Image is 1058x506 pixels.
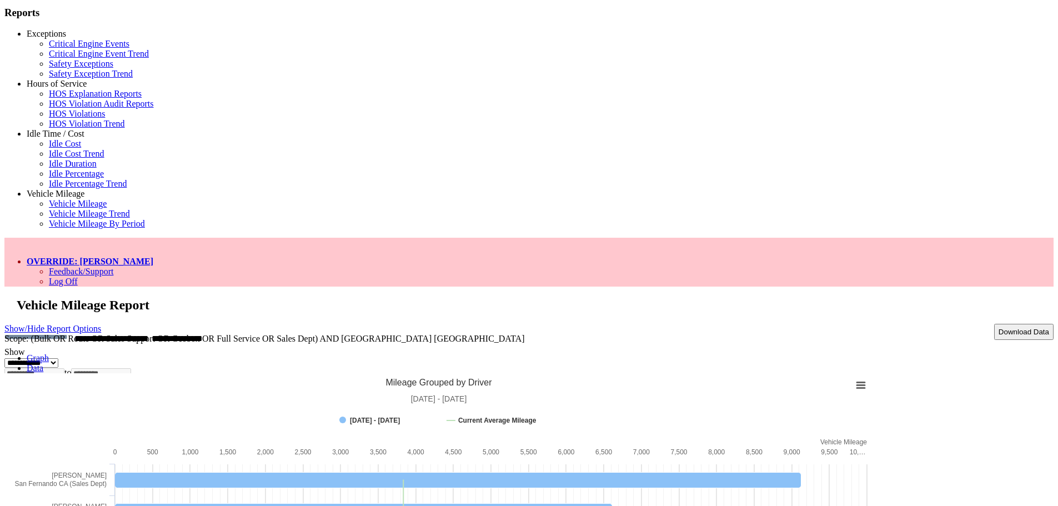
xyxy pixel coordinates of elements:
text: 5,000 [483,448,499,456]
text: 2,500 [294,448,311,456]
text: 4,500 [445,448,462,456]
a: Log Off [49,277,78,286]
a: OVERRIDE: [PERSON_NAME] [27,257,153,266]
tspan: [DATE] - [DATE] [411,394,467,403]
a: Vehicle Mileage By Period [49,219,145,228]
tspan: Vehicle Mileage [820,438,867,446]
a: Idle Percentage Trend [49,179,127,188]
text: 4,000 [408,448,424,456]
text: 500 [147,448,158,456]
tspan: [PERSON_NAME] [52,472,107,479]
text: 1,500 [219,448,236,456]
a: Idle Time / Cost [27,129,84,138]
a: Graph [27,353,49,363]
text: 9,500 [821,448,838,456]
a: Idle Duration [49,159,97,168]
a: Vehicle Mileage Trend [49,209,130,218]
tspan: 10,… [850,448,866,456]
a: Hours of Service [27,79,87,88]
text: 7,000 [633,448,650,456]
a: Idle Cost Trend [49,149,104,158]
text: 5,500 [520,448,537,456]
a: Show/Hide Report Options [4,321,101,336]
text: 6,500 [595,448,612,456]
h3: Reports [4,7,1054,19]
text: 3,500 [370,448,387,456]
tspan: Current Average Mileage [458,417,536,424]
text: 1,000 [182,448,198,456]
a: Data [27,363,43,373]
label: Show [4,347,24,357]
tspan: San Fernando CA (Sales Dept) [15,480,107,488]
tspan: [DATE] - [DATE] [350,417,400,424]
a: HOS Violation Trend [49,119,125,128]
a: Safety Exception Trend [49,69,133,78]
a: HOS Violation Audit Reports [49,99,154,108]
text: 8,000 [708,448,725,456]
text: 6,000 [558,448,574,456]
text: 8,500 [746,448,763,456]
text: 2,000 [257,448,274,456]
a: Safety Exceptions [49,59,113,68]
text: 9,000 [784,448,800,456]
tspan: Mileage Grouped by Driver [385,378,492,387]
a: Idle Percentage [49,169,104,178]
button: Download Data [994,324,1054,340]
a: HOS Explanation Reports [49,89,142,98]
a: Vehicle Mileage [49,199,107,208]
a: Idle Cost [49,139,81,148]
h2: Vehicle Mileage Report [17,298,1054,313]
span: Scope: (Bulk OR Route OR Sales Support OR Geobox OR Full Service OR Sales Dept) AND [GEOGRAPHIC_D... [4,334,525,343]
a: Vehicle Mileage [27,189,84,198]
a: Critical Engine Events [49,39,129,48]
text: 7,500 [670,448,687,456]
a: Exceptions [27,29,66,38]
text: 0 [113,448,117,456]
a: Critical Engine Event Trend [49,49,149,58]
span: to [64,368,71,377]
a: Feedback/Support [49,267,113,276]
text: 3,000 [332,448,349,456]
a: HOS Violations [49,109,105,118]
